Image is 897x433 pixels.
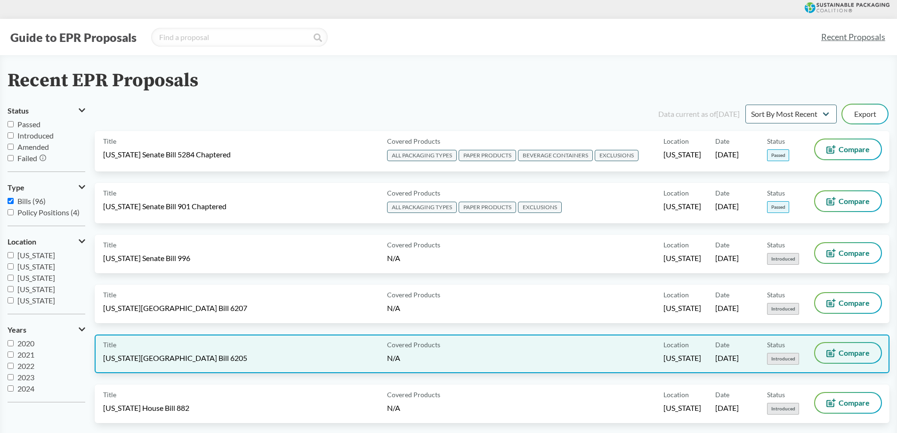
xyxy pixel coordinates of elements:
[459,202,516,213] span: PAPER PRODUCTS
[8,297,14,303] input: [US_STATE]
[103,403,189,413] span: [US_STATE] House Bill 882
[387,403,400,412] span: N/A
[663,188,689,198] span: Location
[103,188,116,198] span: Title
[387,188,440,198] span: Covered Products
[8,106,29,115] span: Status
[767,253,799,265] span: Introduced
[663,353,701,363] span: [US_STATE]
[387,390,440,400] span: Covered Products
[8,132,14,139] input: Introduced
[103,240,116,250] span: Title
[767,303,799,315] span: Introduced
[842,105,888,123] button: Export
[767,136,785,146] span: Status
[815,243,881,263] button: Compare
[663,390,689,400] span: Location
[715,201,739,212] span: [DATE]
[103,253,190,263] span: [US_STATE] Senate Bill 996
[17,350,34,359] span: 2021
[817,26,889,48] a: Recent Proposals
[17,262,55,271] span: [US_STATE]
[8,30,139,45] button: Guide to EPR Proposals
[518,150,593,161] span: BEVERAGE CONTAINERS
[8,155,14,161] input: Failed
[387,150,457,161] span: ALL PACKAGING TYPES
[8,326,26,334] span: Years
[387,253,400,262] span: N/A
[387,136,440,146] span: Covered Products
[103,290,116,300] span: Title
[8,275,14,281] input: [US_STATE]
[8,144,14,150] input: Amended
[767,149,789,161] span: Passed
[663,149,701,160] span: [US_STATE]
[17,142,49,151] span: Amended
[103,303,247,313] span: [US_STATE][GEOGRAPHIC_DATA] Bill 6207
[715,136,729,146] span: Date
[767,353,799,365] span: Introduced
[103,149,231,160] span: [US_STATE] Senate Bill 5284 Chaptered
[387,240,440,250] span: Covered Products
[767,340,785,350] span: Status
[17,296,55,305] span: [US_STATE]
[715,303,739,313] span: [DATE]
[767,188,785,198] span: Status
[17,273,55,282] span: [US_STATE]
[17,154,37,163] span: Failed
[767,240,785,250] span: Status
[8,322,85,338] button: Years
[387,202,457,213] span: ALL PACKAGING TYPES
[103,390,116,400] span: Title
[658,108,740,120] div: Data current as of [DATE]
[151,28,328,47] input: Find a proposal
[8,340,14,346] input: 2020
[767,290,785,300] span: Status
[839,197,870,205] span: Compare
[8,252,14,258] input: [US_STATE]
[17,361,34,370] span: 2022
[8,374,14,380] input: 2023
[839,399,870,407] span: Compare
[17,339,34,348] span: 2020
[715,353,739,363] span: [DATE]
[663,303,701,313] span: [US_STATE]
[839,299,870,307] span: Compare
[17,120,40,129] span: Passed
[767,403,799,415] span: Introduced
[17,373,34,382] span: 2023
[8,363,14,369] input: 2022
[815,191,881,211] button: Compare
[839,249,870,257] span: Compare
[8,103,85,119] button: Status
[839,349,870,357] span: Compare
[8,183,24,192] span: Type
[8,351,14,358] input: 2021
[715,253,739,263] span: [DATE]
[715,340,729,350] span: Date
[663,201,701,212] span: [US_STATE]
[715,188,729,198] span: Date
[8,180,85,196] button: Type
[715,290,729,300] span: Date
[715,149,739,160] span: [DATE]
[663,136,689,146] span: Location
[8,70,198,91] h2: Recent EPR Proposals
[767,390,785,400] span: Status
[8,209,14,215] input: Policy Positions (4)
[595,150,638,161] span: EXCLUSIONS
[715,403,739,413] span: [DATE]
[663,290,689,300] span: Location
[17,208,80,217] span: Policy Positions (4)
[8,237,36,246] span: Location
[663,240,689,250] span: Location
[815,293,881,313] button: Compare
[663,253,701,263] span: [US_STATE]
[815,343,881,363] button: Compare
[8,198,14,204] input: Bills (96)
[387,290,440,300] span: Covered Products
[17,196,46,205] span: Bills (96)
[8,121,14,127] input: Passed
[103,136,116,146] span: Title
[767,201,789,213] span: Passed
